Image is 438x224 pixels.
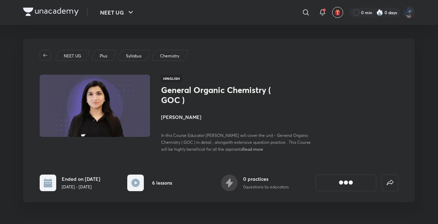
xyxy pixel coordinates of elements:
[62,184,100,190] p: [DATE] - [DATE]
[160,53,179,59] p: Chemistry
[96,6,139,19] button: NEET UG
[161,85,274,105] h1: General Organic Chemistry ( GOC )
[159,53,181,59] a: Chemistry
[39,74,151,138] img: Thumbnail
[161,133,311,152] span: In this Course Educator [PERSON_NAME] will cover the unit - General Organic Chemistry ( GOC ) in ...
[335,9,341,16] img: avatar
[64,53,81,59] p: NEET UG
[100,53,107,59] p: Plus
[23,8,79,16] img: Company Logo
[382,175,398,191] button: false
[62,175,100,183] h6: Ended on [DATE]
[152,179,172,186] h6: 6 lessons
[243,184,289,190] p: 0 questions by educators
[332,7,343,18] button: avatar
[126,53,141,59] p: Syllabus
[316,175,376,191] button: [object Object]
[23,8,79,18] a: Company Logo
[243,175,289,183] h6: 0 practices
[161,75,182,82] span: Hinglish
[403,7,415,18] img: Muskan Kumar
[161,113,316,121] h4: [PERSON_NAME]
[376,9,383,16] img: streak
[63,53,82,59] a: NEET UG
[242,146,263,152] span: Read more
[125,53,143,59] a: Syllabus
[99,53,109,59] a: Plus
